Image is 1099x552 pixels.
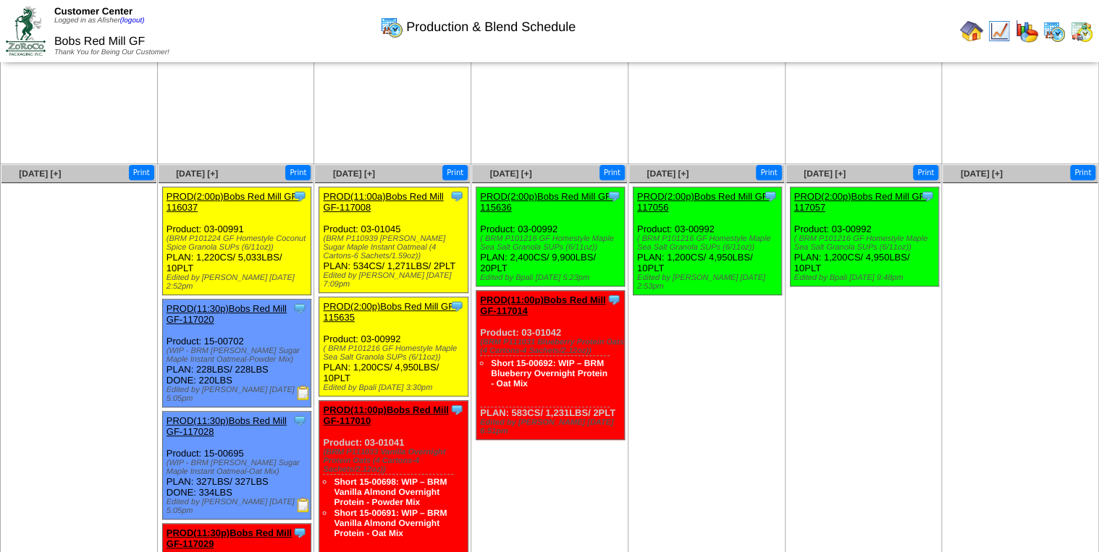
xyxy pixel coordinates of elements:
a: [DATE] [+] [333,169,375,179]
img: calendarinout.gif [1070,20,1093,43]
a: [DATE] [+] [804,169,846,179]
a: PROD(11:30p)Bobs Red Mill GF-117020 [167,303,287,325]
a: [DATE] [+] [647,169,689,179]
a: Short 15-00691: WIP – BRM Vanilla Almond Overnight Protein - Oat Mix [334,508,447,538]
div: ( BRM P101216 GF Homestyle Maple Sea Salt Granola SUPs (6/11oz)) [323,344,467,362]
img: Tooltip [292,189,307,203]
button: Print [285,165,311,180]
img: Tooltip [607,292,621,307]
img: Tooltip [292,413,307,428]
a: PROD(2:00p)Bobs Red Mill GF-117056 [637,191,771,213]
img: Production Report [296,498,311,512]
a: PROD(2:00p)Bobs Red Mill GF-116037 [167,191,300,213]
div: ( BRM P101216 GF Homestyle Maple Sea Salt Granola SUPs (6/11oz)) [794,234,938,252]
a: PROD(11:00p)Bobs Red Mill GF-117010 [323,404,448,426]
div: Edited by [PERSON_NAME] [DATE] 7:09pm [323,271,467,289]
a: PROD(11:00p)Bobs Red Mill GF-117014 [480,294,605,316]
div: Edited by [PERSON_NAME] [DATE] 6:51pm [480,418,624,436]
span: Thank You for Being Our Customer! [54,48,169,56]
div: (WIP - BRM [PERSON_NAME] Sugar Maple Instant Oatmeal-Powder Mix) [167,347,311,364]
div: Edited by Bpali [DATE] 9:48pm [794,273,938,282]
a: PROD(2:00p)Bobs Red Mill GF-115635 [323,301,457,323]
a: PROD(2:00p)Bobs Red Mill GF-115636 [480,191,614,213]
img: Tooltip [763,189,778,203]
div: Edited by [PERSON_NAME] [DATE] 2:53pm [637,273,781,291]
img: Tooltip [292,301,307,315]
div: Product: 03-00992 PLAN: 1,200CS / 4,950LBS / 10PLT [790,187,938,286]
div: Edited by [PERSON_NAME] [DATE] 2:52pm [167,273,311,291]
div: Product: 03-01042 PLAN: 583CS / 1,231LBS / 2PLT [476,291,625,440]
img: Tooltip [450,402,464,417]
a: [DATE] [+] [19,169,61,179]
button: Print [756,165,781,180]
img: home.gif [960,20,983,43]
div: ( BRM P101216 GF Homestyle Maple Sea Salt Granola SUPs (6/11oz)) [637,234,781,252]
img: Tooltip [607,189,621,203]
img: Tooltip [450,299,464,313]
button: Print [599,165,625,180]
a: (logout) [120,17,145,25]
div: Product: 03-00992 PLAN: 1,200CS / 4,950LBS / 10PLT [319,297,468,396]
button: Print [442,165,468,180]
span: Production & Blend Schedule [406,20,576,35]
img: calendarprod.gif [380,15,403,38]
img: Tooltip [450,189,464,203]
div: Product: 03-00992 PLAN: 2,400CS / 9,900LBS / 20PLT [476,187,625,286]
a: PROD(11:00a)Bobs Red Mill GF-117008 [323,191,443,213]
div: (WIP - BRM [PERSON_NAME] Sugar Maple Instant Oatmeal-Oat Mix) [167,459,311,476]
span: Customer Center [54,6,132,17]
div: (BRM P111033 Vanilla Overnight Protein Oats (4 Cartons-4 Sachets/2.12oz)) [323,448,467,474]
button: Print [1070,165,1095,180]
img: Production Report [296,386,311,400]
div: Product: 15-00695 PLAN: 327LBS / 327LBS DONE: 334LBS [162,412,311,519]
a: [DATE] [+] [489,169,531,179]
span: Logged in as Afisher [54,17,145,25]
div: ( BRM P101216 GF Homestyle Maple Sea Salt Granola SUPs (6/11oz)) [480,234,624,252]
img: calendarprod.gif [1043,20,1066,43]
a: [DATE] [+] [176,169,218,179]
div: Product: 03-00992 PLAN: 1,200CS / 4,950LBS / 10PLT [633,187,781,295]
div: Product: 03-00991 PLAN: 1,220CS / 5,033LBS / 10PLT [162,187,311,295]
a: Short 15-00692: WIP – BRM Blueberry Overnight Protein - Oat Mix [491,358,607,388]
div: Edited by Bpali [DATE] 5:23pm [480,273,624,282]
span: Bobs Red Mill GF [54,35,145,48]
button: Print [129,165,154,180]
div: (BRM P111031 Blueberry Protein Oats (4 Cartons-4 Sachets/2.12oz)) [480,338,624,355]
img: line_graph.gif [988,20,1011,43]
div: Edited by [PERSON_NAME] [DATE] 5:05pm [167,386,311,403]
a: Short 15-00698: WIP – BRM Vanilla Almond Overnight Protein - Powder Mix [334,477,447,507]
div: Edited by [PERSON_NAME] [DATE] 5:05pm [167,498,311,515]
a: PROD(11:30p)Bobs Red Mill GF-117028 [167,415,287,437]
a: PROD(11:30p)Bobs Red Mill GF-117029 [167,527,292,549]
div: (BRM P110939 [PERSON_NAME] Sugar Maple Instant Oatmeal (4 Cartons-6 Sachets/1.59oz)) [323,234,467,260]
img: Tooltip [920,189,935,203]
div: (BRM P101224 GF Homestyle Coconut Spice Granola SUPs (6/11oz)) [167,234,311,252]
img: ZoRoCo_Logo(Green%26Foil)%20jpg.webp [6,7,46,55]
img: Tooltip [292,525,307,540]
div: Product: 03-01045 PLAN: 534CS / 1,271LBS / 2PLT [319,187,468,293]
button: Print [913,165,938,180]
a: PROD(2:00p)Bobs Red Mill GF-117057 [794,191,928,213]
div: Edited by Bpali [DATE] 3:30pm [323,383,467,392]
a: [DATE] [+] [961,169,1003,179]
div: Product: 15-00702 PLAN: 228LBS / 228LBS DONE: 220LBS [162,300,311,407]
img: graph.gif [1015,20,1038,43]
